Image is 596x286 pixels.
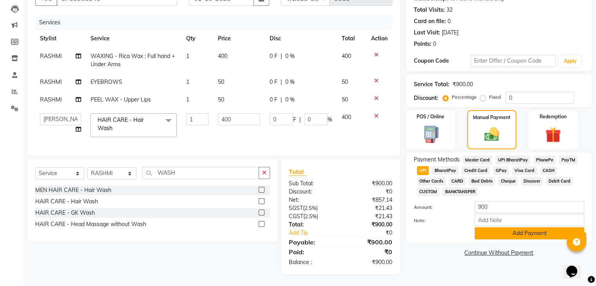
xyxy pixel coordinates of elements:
[462,166,490,175] span: Credit Card
[463,156,493,165] span: Master Card
[473,114,511,121] label: Manual Payment
[265,30,337,47] th: Disc
[495,156,530,165] span: UPI BharatPay
[417,187,440,196] span: CUSTOM
[442,187,478,196] span: BANKTANSFER
[432,166,458,175] span: BharatPay
[559,55,581,67] button: Apply
[270,52,277,60] span: 0 F
[337,30,366,47] th: Total
[563,255,588,278] iframe: chat widget
[521,177,543,186] span: Discover
[417,166,429,175] span: UPI
[283,188,341,196] div: Discount:
[35,209,95,217] div: HAIR CARE - GK Wash
[480,126,504,143] img: _cash.svg
[414,6,445,14] div: Total Visits:
[293,116,296,124] span: F
[341,221,398,229] div: ₹900.00
[498,177,518,186] span: Cheque
[414,57,471,65] div: Coupon Code
[285,78,295,86] span: 0 %
[417,177,446,186] span: Other Cards
[36,15,398,30] div: Services
[35,197,98,206] div: HAIR CARE - Hair Wash
[417,113,444,120] label: POS / Online
[328,116,332,124] span: %
[418,125,443,144] img: _pos-terminal.svg
[142,167,259,179] input: Search or Scan
[304,205,316,211] span: 2.5%
[559,156,578,165] span: PayTM
[350,229,398,237] div: ₹0
[433,40,436,48] div: 0
[341,212,398,221] div: ₹21.43
[281,96,282,104] span: |
[366,30,392,47] th: Action
[283,179,341,188] div: Sub Total:
[218,78,224,85] span: 50
[414,156,460,164] span: Payment Methods
[408,217,469,224] label: Note:
[91,96,151,103] span: PEEL WAX - Upper Lips
[285,96,295,104] span: 0 %
[540,125,566,145] img: _gift.svg
[40,78,62,85] span: RASHMI
[341,258,398,266] div: ₹900.00
[283,247,341,257] div: Paid:
[512,166,537,175] span: Visa Card
[452,94,477,101] label: Percentage
[475,227,584,239] button: Add Payment
[281,52,282,60] span: |
[213,30,264,47] th: Price
[447,17,451,25] div: 0
[408,204,469,211] label: Amount:
[341,188,398,196] div: ₹0
[540,166,557,175] span: CASH
[35,220,146,228] div: HAIR CARE - Head Massage without Wash
[533,156,556,165] span: PhonePe
[289,168,307,176] span: Total
[289,205,303,212] span: SGST
[341,247,398,257] div: ₹0
[341,237,398,247] div: ₹900.00
[342,96,348,103] span: 50
[35,186,111,194] div: MEN HAIR CARE - Hair Wash
[414,17,446,25] div: Card on file:
[186,78,189,85] span: 1
[305,213,317,219] span: 2.5%
[186,52,189,60] span: 1
[218,52,227,60] span: 400
[414,80,449,89] div: Service Total:
[408,249,591,257] a: Continue Without Payment
[489,94,501,101] label: Fixed
[414,40,431,48] div: Points:
[35,30,86,47] th: Stylist
[186,96,189,103] span: 1
[218,96,224,103] span: 50
[493,166,509,175] span: GPay
[112,125,116,132] a: x
[414,94,438,102] div: Discount:
[40,52,62,60] span: RASHMI
[181,30,214,47] th: Qty
[283,258,341,266] div: Balance :
[546,177,573,186] span: Debit Card
[414,29,440,37] div: Last Visit:
[453,80,473,89] div: ₹900.00
[283,204,341,212] div: ( )
[475,201,584,213] input: Amount
[283,229,350,237] a: Add Tip
[289,213,303,220] span: CGST
[40,96,62,103] span: RASHMI
[299,116,301,124] span: |
[341,179,398,188] div: ₹900.00
[475,214,584,226] input: Add Note
[471,55,556,67] input: Enter Offer / Coupon Code
[342,114,351,121] span: 400
[341,204,398,212] div: ₹21.43
[449,177,466,186] span: CARD
[283,237,341,247] div: Payable:
[540,113,567,120] label: Redemption
[285,52,295,60] span: 0 %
